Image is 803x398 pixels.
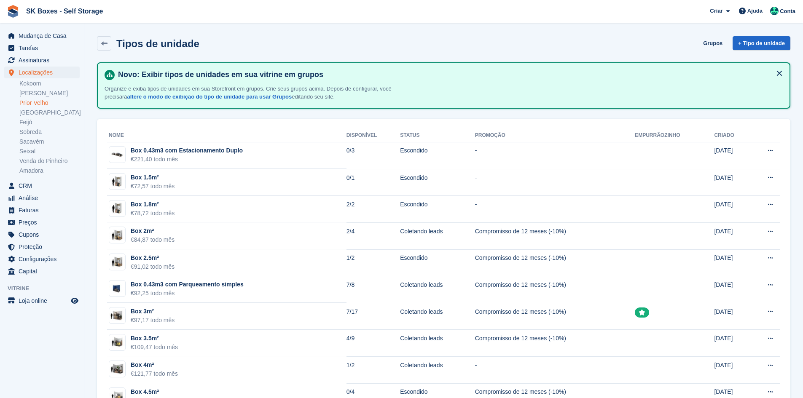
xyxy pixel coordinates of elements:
a: menu [4,295,80,307]
div: Box 0.43m3 com Estacionamento Duplo [131,146,243,155]
td: Escondido [400,249,475,276]
a: Amadora [19,167,80,175]
img: 25-sqft-unit=%202.3m2.jpg [109,256,125,268]
a: Seixal [19,147,80,155]
td: Escondido [400,142,475,169]
a: menu [4,229,80,240]
div: €109,47 todo mês [131,343,178,352]
td: Compromisso de 12 meses (-10%) [475,222,635,249]
a: Loja de pré-visualização [70,296,80,306]
a: Sacavém [19,138,80,146]
div: Box 1.5m² [131,173,175,182]
img: Cláudio Borges [770,7,779,15]
div: €72,57 todo mês [131,182,175,191]
span: Ajuda [747,7,763,15]
th: Nome [107,129,346,142]
span: Faturas [19,204,69,216]
span: Criar [710,7,722,15]
td: [DATE] [714,303,749,330]
td: 0/3 [346,142,400,169]
a: menu [4,42,80,54]
img: stora-icon-8386f47178a22dfd0bd8f6a31ec36ba5ce8667c1dd55bd0f319d3a0aa187defe.svg [7,5,19,18]
td: 7/17 [346,303,400,330]
span: Loja online [19,295,69,307]
span: Tarefas [19,42,69,54]
a: + Tipo de unidade [733,36,790,50]
span: Configurações [19,253,69,265]
a: altere o modo de exibição do tipo de unidade para usar Grupos [127,93,292,100]
a: SK Boxes - Self Storage [23,4,106,18]
td: Coletando leads [400,356,475,383]
img: 40-sqft-unit=%203.7m2.jpg [109,363,125,375]
a: menu [4,192,80,204]
td: Compromisso de 12 meses (-10%) [475,249,635,276]
a: menu [4,241,80,253]
a: menu [4,253,80,265]
span: Assinaturas [19,54,69,66]
span: Conta [780,7,795,16]
span: Mudança de Casa [19,30,69,42]
span: Localizações [19,67,69,78]
img: 15-sqft-unit%20(4).jpg [109,176,125,188]
td: [DATE] [714,249,749,276]
a: menu [4,30,80,42]
span: Capital [19,265,69,277]
div: Box 3m² [131,307,175,316]
div: €121,77 todo mês [131,369,178,378]
td: Escondido [400,196,475,223]
td: 1/2 [346,249,400,276]
a: menu [4,67,80,78]
td: Coletando leads [400,222,475,249]
div: €84,87 todo mês [131,235,175,244]
a: menu [4,204,80,216]
td: [DATE] [714,196,749,223]
td: [DATE] [714,356,749,383]
td: 2/2 [346,196,400,223]
div: Box 1.8m² [131,200,175,209]
div: Box 4.5m² [131,387,178,396]
td: - [475,196,635,223]
a: Sobreda [19,128,80,136]
a: Feijó [19,118,80,126]
a: menu [4,54,80,66]
a: menu [4,216,80,228]
span: Proteção [19,241,69,253]
img: Motorbike.jpg [109,284,125,294]
td: - [475,169,635,196]
th: Empurrãozinho [635,129,714,142]
span: Preços [19,216,69,228]
td: 2/4 [346,222,400,249]
div: €92,25 todo mês [131,289,244,298]
a: [PERSON_NAME] [19,89,80,97]
td: [DATE] [714,330,749,357]
span: Análise [19,192,69,204]
th: Criado [714,129,749,142]
div: Box 3.5m² [131,334,178,343]
a: menu [4,265,80,277]
a: Kokoom [19,80,80,88]
td: 1/2 [346,356,400,383]
div: Box 2.5m² [131,254,175,262]
span: CRM [19,180,69,192]
span: Vitrine [8,284,84,293]
td: [DATE] [714,142,749,169]
img: 35-sqft-unit=%203.2m2.jpg [109,336,125,348]
div: €78,72 todo mês [131,209,175,218]
td: [DATE] [714,222,749,249]
td: - [475,356,635,383]
td: 7/8 [346,276,400,303]
div: €91,02 todo mês [131,262,175,271]
td: 0/1 [346,169,400,196]
td: Compromisso de 12 meses (-10%) [475,303,635,330]
h4: Novo: Exibir tipos de unidades em sua vitrine em grupos [115,70,783,80]
td: 4/9 [346,330,400,357]
th: Disponível [346,129,400,142]
a: Prior Velho [19,99,80,107]
a: Venda do Pinheiro [19,157,80,165]
a: menu [4,180,80,192]
a: [GEOGRAPHIC_DATA] [19,109,80,117]
td: [DATE] [714,276,749,303]
h2: Tipos de unidade [116,38,199,49]
td: Coletando leads [400,330,475,357]
img: 2%20Cars%20Lot%20-%20Without%20dimensions.jpg [109,150,125,160]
